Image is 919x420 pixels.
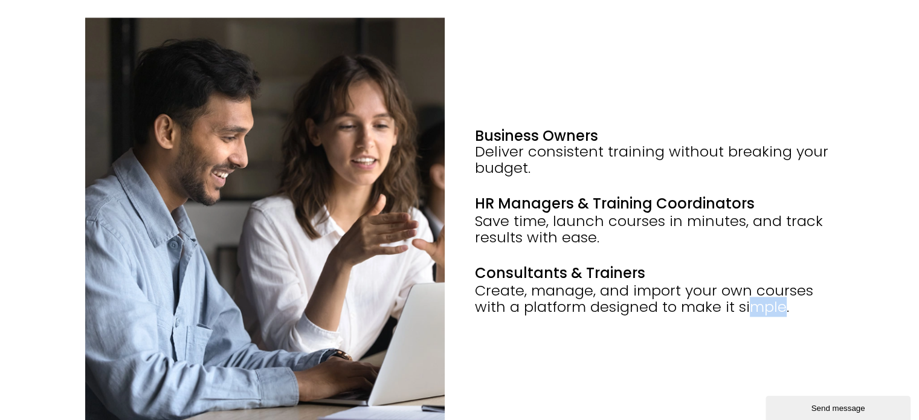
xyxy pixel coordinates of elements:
p: Deliver consistent training without breaking your budget. [475,143,834,176]
p: Business Owners [475,129,834,143]
h2: Consultants & Trainers [475,263,834,282]
h2: HR Managers & Training Coordinators [475,194,834,213]
div: Save time, launch courses in minutes, and track results with ease. [475,213,834,263]
iframe: chat widget [766,393,913,420]
div: Create, manage, and import your own courses with a platform designed to make it simple. [475,282,834,315]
